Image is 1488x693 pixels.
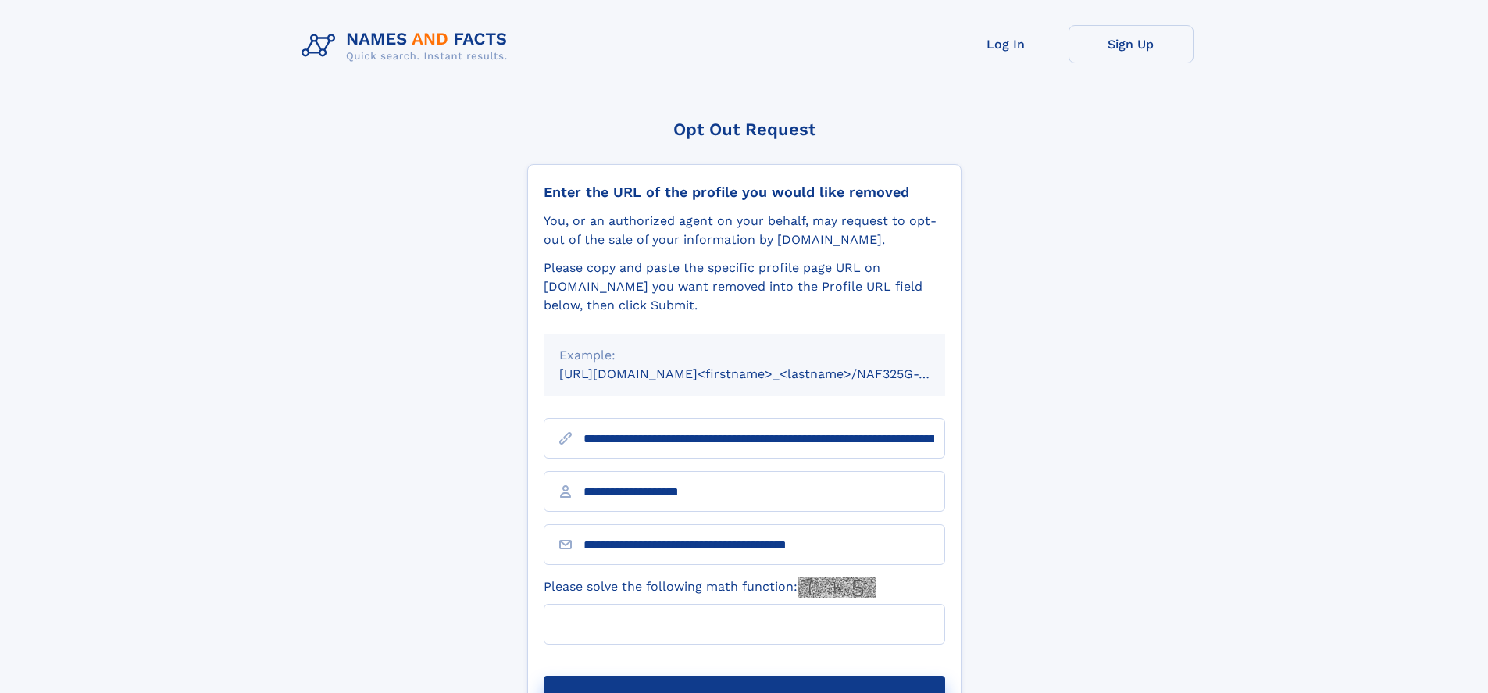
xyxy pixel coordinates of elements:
[544,259,945,315] div: Please copy and paste the specific profile page URL on [DOMAIN_NAME] you want removed into the Pr...
[944,25,1069,63] a: Log In
[1069,25,1194,63] a: Sign Up
[544,184,945,201] div: Enter the URL of the profile you would like removed
[544,577,876,598] label: Please solve the following math function:
[559,346,930,365] div: Example:
[295,25,520,67] img: Logo Names and Facts
[544,212,945,249] div: You, or an authorized agent on your behalf, may request to opt-out of the sale of your informatio...
[527,120,962,139] div: Opt Out Request
[559,366,975,381] small: [URL][DOMAIN_NAME]<firstname>_<lastname>/NAF325G-xxxxxxxx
